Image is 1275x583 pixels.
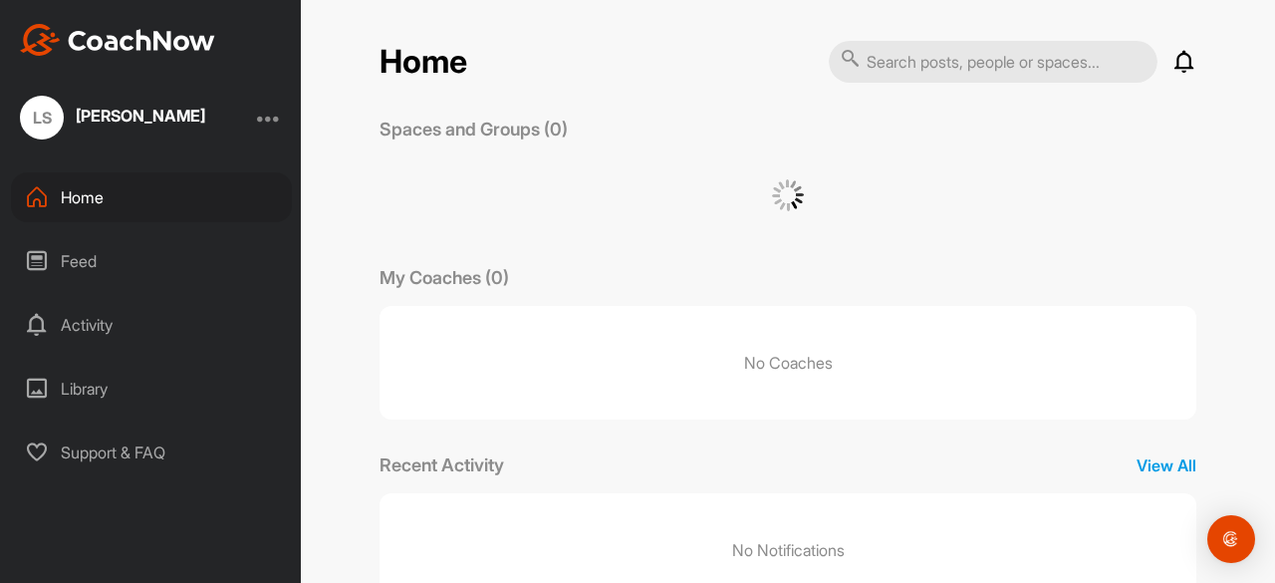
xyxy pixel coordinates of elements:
div: [PERSON_NAME] [76,108,205,124]
p: No Coaches [380,306,1196,420]
div: LS [20,96,64,140]
div: Home [11,172,292,222]
p: View All [1137,453,1196,477]
div: Open Intercom Messenger [1207,515,1255,563]
p: Recent Activity [380,451,504,478]
div: Activity [11,300,292,350]
img: G6gVgL6ErOh57ABN0eRmCEwV0I4iEi4d8EwaPGI0tHgoAbU4EAHFLEQAh+QQFCgALACwIAA4AGAASAAAEbHDJSesaOCdk+8xg... [772,179,804,211]
img: CoachNow [20,24,215,56]
p: My Coaches (0) [380,264,509,291]
div: Support & FAQ [11,428,292,477]
div: Feed [11,236,292,286]
input: Search posts, people or spaces... [829,41,1157,83]
div: Library [11,364,292,414]
p: Spaces and Groups (0) [380,116,568,143]
h2: Home [380,43,467,82]
p: No Notifications [732,538,845,562]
